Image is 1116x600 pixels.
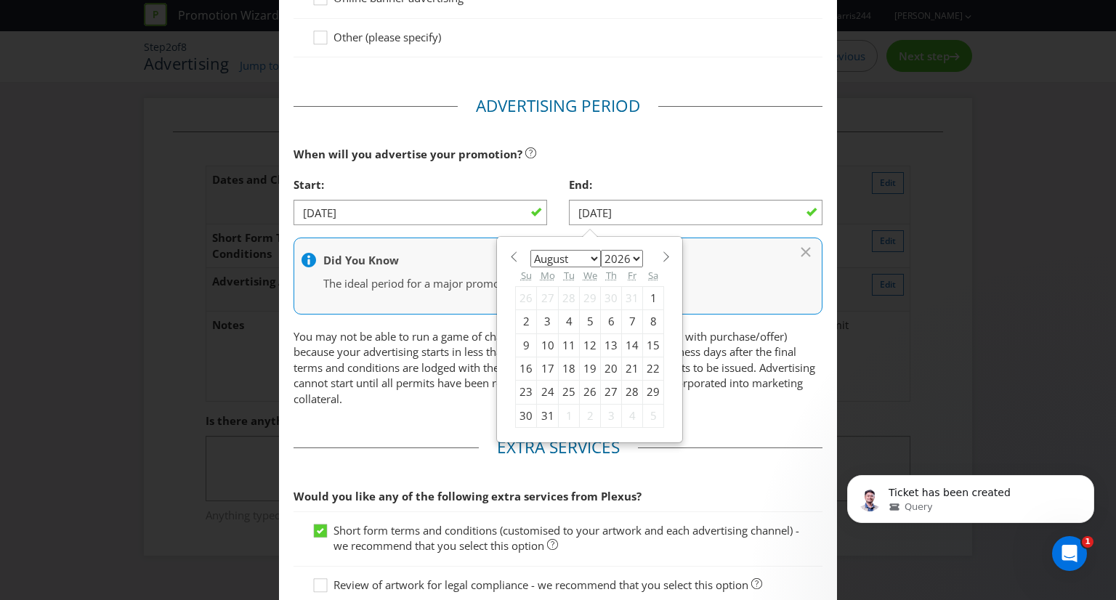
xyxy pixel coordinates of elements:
[622,286,643,309] div: 31
[569,200,822,225] input: DD/MM/YY
[564,269,575,282] abbr: Tuesday
[643,333,664,357] div: 15
[648,269,658,282] abbr: Saturday
[643,381,664,404] div: 29
[643,286,664,309] div: 1
[622,381,643,404] div: 28
[580,357,601,381] div: 19
[628,269,636,282] abbr: Friday
[294,200,547,225] input: DD/MM/YY
[333,577,748,592] span: Review of artwork for legal compliance - we recommend that you select this option
[580,333,601,357] div: 12
[521,269,532,282] abbr: Sunday
[458,94,658,118] legend: Advertising Period
[516,286,537,309] div: 26
[569,170,822,200] div: End:
[622,333,643,357] div: 14
[479,436,638,459] legend: Extra Services
[559,286,580,309] div: 28
[294,147,522,161] span: When will you advertise your promotion?
[516,357,537,381] div: 16
[537,404,559,427] div: 31
[333,30,441,44] span: Other (please specify)
[537,381,559,404] div: 24
[601,310,622,333] div: 6
[601,357,622,381] div: 20
[541,269,555,282] abbr: Monday
[580,404,601,427] div: 2
[643,404,664,427] div: 5
[537,357,559,381] div: 17
[622,310,643,333] div: 7
[622,404,643,427] div: 4
[601,381,622,404] div: 27
[825,445,1116,561] iframe: Intercom notifications message
[559,381,580,404] div: 25
[1082,536,1093,548] span: 1
[294,329,822,407] p: You may not be able to run a game of chance (draw, instant win or limited gift with purchase/offe...
[294,170,547,200] div: Start:
[537,333,559,357] div: 10
[516,333,537,357] div: 9
[580,286,601,309] div: 29
[601,286,622,309] div: 30
[559,310,580,333] div: 4
[583,269,597,282] abbr: Wednesday
[622,357,643,381] div: 21
[516,381,537,404] div: 23
[559,357,580,381] div: 18
[601,404,622,427] div: 3
[559,333,580,357] div: 11
[537,286,559,309] div: 27
[516,310,537,333] div: 2
[643,357,664,381] div: 22
[1052,536,1087,571] iframe: Intercom live chat
[601,333,622,357] div: 13
[559,404,580,427] div: 1
[323,276,594,291] span: The ideal period for a major promotion is 8-10 weeks.
[580,310,601,333] div: 5
[606,269,617,282] abbr: Thursday
[294,489,642,503] span: Would you like any of the following extra services from Plexus?
[333,523,799,553] span: Short form terms and conditions (customised to your artwork and each advertising channel) - we re...
[580,381,601,404] div: 26
[516,404,537,427] div: 30
[537,310,559,333] div: 3
[643,310,664,333] div: 8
